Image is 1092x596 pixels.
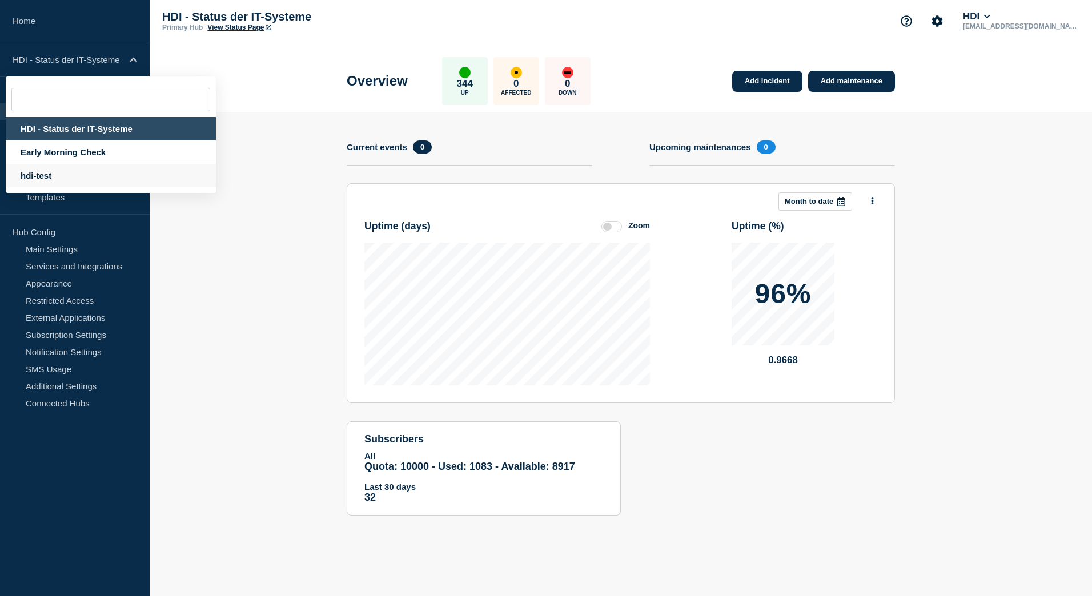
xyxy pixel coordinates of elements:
[785,197,833,206] p: Month to date
[457,78,473,90] p: 344
[6,140,216,164] div: Early Morning Check
[628,221,650,230] div: Zoom
[364,461,575,472] span: Quota: 10000 - Used: 1083 - Available: 8917
[732,71,802,92] a: Add incident
[961,11,993,22] button: HDI
[459,67,471,78] div: up
[364,433,603,445] h4: subscribers
[732,355,834,366] p: 0.9668
[511,67,522,78] div: affected
[6,164,216,187] div: hdi-test
[961,22,1079,30] p: [EMAIL_ADDRESS][DOMAIN_NAME]
[347,73,408,89] h1: Overview
[162,23,203,31] p: Primary Hub
[6,117,216,140] div: HDI - Status der IT-Systeme
[754,280,811,308] p: 96%
[808,71,895,92] a: Add maintenance
[562,67,573,78] div: down
[162,10,391,23] p: HDI - Status der IT-Systeme
[649,142,751,152] h4: Upcoming maintenances
[894,9,918,33] button: Support
[925,9,949,33] button: Account settings
[559,90,577,96] p: Down
[513,78,519,90] p: 0
[565,78,570,90] p: 0
[732,220,784,232] h3: Uptime ( % )
[364,220,431,232] h3: Uptime ( days )
[364,451,603,461] p: All
[501,90,531,96] p: Affected
[413,140,432,154] span: 0
[757,140,776,154] span: 0
[207,23,271,31] a: View Status Page
[364,492,603,504] p: 32
[13,55,122,65] p: HDI - Status der IT-Systeme
[364,482,603,492] p: Last 30 days
[778,192,852,211] button: Month to date
[347,142,407,152] h4: Current events
[461,90,469,96] p: Up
